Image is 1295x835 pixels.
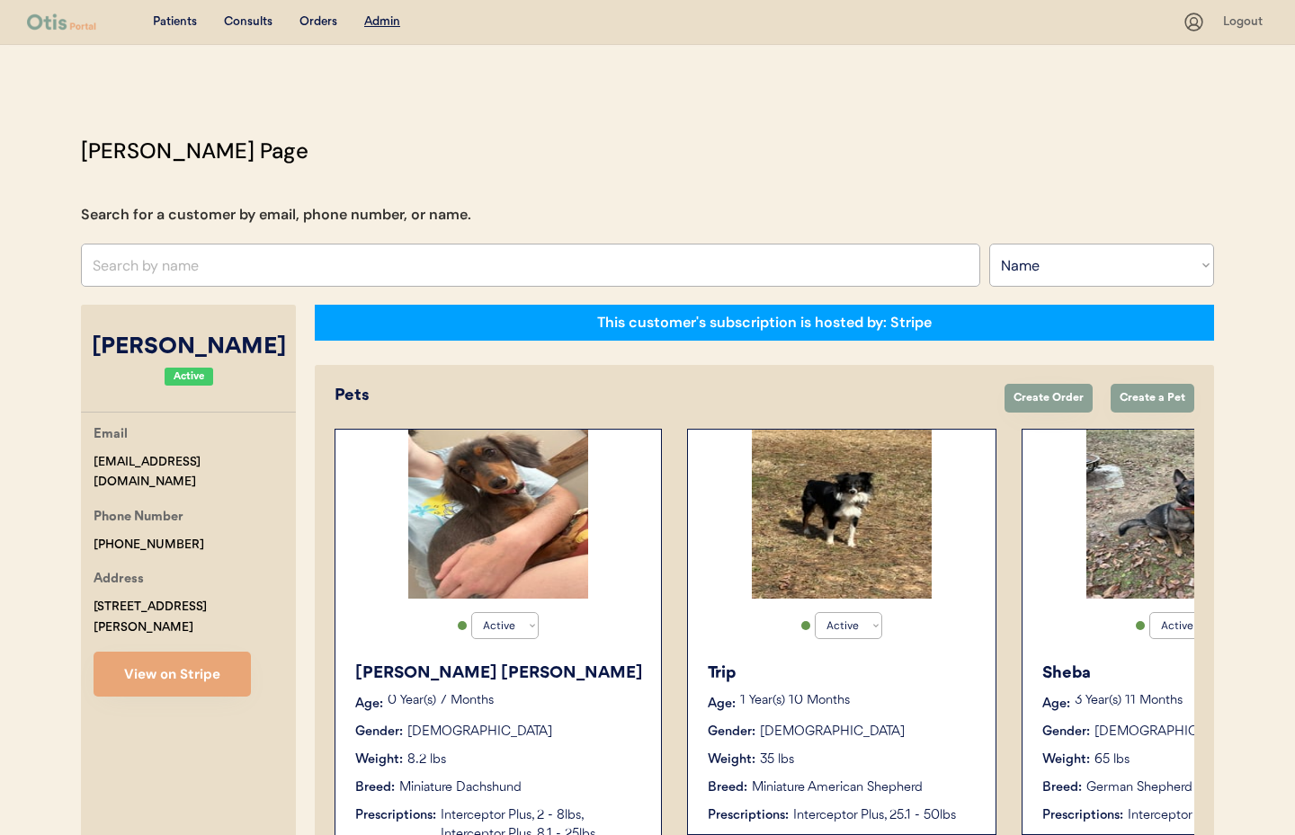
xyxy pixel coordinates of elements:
[1094,751,1130,769] div: 65 lbs
[81,244,980,287] input: Search by name
[94,569,144,591] div: Address
[1042,778,1082,797] div: Breed:
[81,135,308,167] div: [PERSON_NAME] Page
[355,662,643,686] div: [PERSON_NAME] [PERSON_NAME]
[597,313,932,333] div: This customer's subscription is hosted by: Stripe
[355,806,436,825] div: Prescriptions:
[760,723,905,742] div: [DEMOGRAPHIC_DATA]
[399,778,522,797] div: Miniature Dachshund
[299,13,337,31] div: Orders
[1086,430,1266,599] img: IMG_2085.jpeg
[752,430,932,599] img: IMG_2155.jpeg
[1094,723,1239,742] div: [DEMOGRAPHIC_DATA]
[740,695,978,707] p: 1 Year(s) 10 Months
[1005,384,1093,413] button: Create Order
[708,723,755,742] div: Gender:
[1042,806,1123,825] div: Prescriptions:
[793,806,978,825] div: Interceptor Plus, 25.1 - 50lbs
[94,507,183,529] div: Phone Number
[335,384,987,408] div: Pets
[224,13,272,31] div: Consults
[153,13,197,31] div: Patients
[407,723,552,742] div: [DEMOGRAPHIC_DATA]
[708,778,747,797] div: Breed:
[1223,13,1268,31] div: Logout
[752,778,923,797] div: Miniature American Shepherd
[94,652,251,697] button: View on Stripe
[408,430,588,599] img: IMG_3602.jpeg
[94,452,296,493] div: [EMAIL_ADDRESS][DOMAIN_NAME]
[708,806,789,825] div: Prescriptions:
[1111,384,1194,413] button: Create a Pet
[355,695,383,714] div: Age:
[1042,695,1070,714] div: Age:
[94,597,296,638] div: [STREET_ADDRESS][PERSON_NAME]
[355,751,403,769] div: Weight:
[81,331,296,365] div: [PERSON_NAME]
[1042,723,1090,742] div: Gender:
[355,778,395,797] div: Breed:
[708,662,978,686] div: Trip
[94,535,204,555] div: [PHONE_NUMBER]
[388,695,643,707] p: 0 Year(s) 7 Months
[1086,778,1192,797] div: German Shepherd
[708,751,755,769] div: Weight:
[364,15,400,28] u: Admin
[94,424,128,447] div: Email
[407,751,446,769] div: 8.2 lbs
[355,723,403,742] div: Gender:
[760,751,794,769] div: 35 lbs
[81,204,471,226] div: Search for a customer by email, phone number, or name.
[1042,751,1090,769] div: Weight:
[708,695,736,714] div: Age:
